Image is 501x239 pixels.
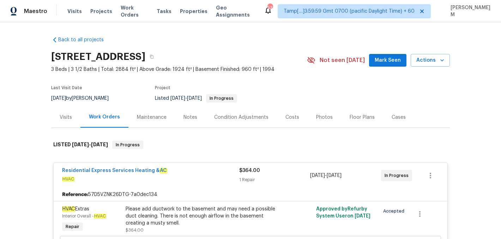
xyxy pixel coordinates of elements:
b: Reference: [62,191,88,198]
span: Actions [416,56,444,65]
span: [DATE] [327,173,342,178]
span: Project [155,86,170,90]
em: HVAC [94,214,106,219]
div: Costs [285,114,299,121]
div: Visits [60,114,72,121]
span: Geo Assignments [216,4,255,18]
span: [DATE] [72,142,89,147]
span: - [72,142,108,147]
span: Extras [62,206,89,212]
span: Listed [155,96,237,101]
button: Copy Address [145,50,158,63]
span: [DATE] [170,96,185,101]
span: [PERSON_NAME] M [448,4,490,18]
span: Interior Overall - [62,214,106,218]
span: Visits [67,8,82,15]
span: $364.00 [126,228,144,232]
h2: [STREET_ADDRESS] [51,53,145,60]
em: HVAC [62,206,75,212]
div: Condition Adjustments [214,114,268,121]
h6: LISTED [53,141,108,149]
div: Cases [392,114,406,121]
button: Mark Seen [369,54,406,67]
div: Floor Plans [350,114,375,121]
span: $364.00 [239,168,260,173]
span: [DATE] [51,96,66,101]
div: Work Orders [89,114,120,121]
span: Last Visit Date [51,86,82,90]
div: Photos [316,114,333,121]
span: [DATE] [355,214,370,219]
button: Actions [411,54,450,67]
div: 57D5VZNK26DTG-7a0dec134 [54,188,447,201]
span: Repair [63,223,82,230]
span: In Progress [207,96,236,100]
span: In Progress [385,172,411,179]
em: HVAC [62,177,74,182]
span: Tamp[…]3:59:59 Gmt 0700 (pacific Daylight Time) + 60 [284,8,415,15]
span: Approved by Refurby System User on [316,207,370,219]
div: Please add ductwork to the basement and may need a possible duct cleaning. There is not enough ai... [126,206,280,227]
span: Maestro [24,8,47,15]
div: Notes [183,114,197,121]
span: Properties [180,8,207,15]
div: Maintenance [137,114,167,121]
span: 3 Beds | 3 1/2 Baths | Total: 2884 ft² | Above Grade: 1924 ft² | Basement Finished: 960 ft² | 1994 [51,66,307,73]
span: In Progress [113,141,143,148]
span: [DATE] [91,142,108,147]
span: Not seen [DATE] [320,57,365,64]
span: - [310,172,342,179]
div: LISTED [DATE]-[DATE]In Progress [51,134,450,156]
span: Projects [90,8,112,15]
span: - [170,96,202,101]
span: [DATE] [187,96,202,101]
em: AC [159,168,167,173]
span: Tasks [157,9,171,14]
a: Back to all projects [51,36,119,43]
div: by [PERSON_NAME] [51,94,117,103]
div: 531 [267,4,272,11]
span: Accepted [383,208,407,215]
a: Residential Express Services Heating &AC [62,168,167,173]
div: 1 Repair [239,176,310,183]
span: Mark Seen [375,56,401,65]
span: Work Orders [121,4,148,18]
span: [DATE] [310,173,325,178]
